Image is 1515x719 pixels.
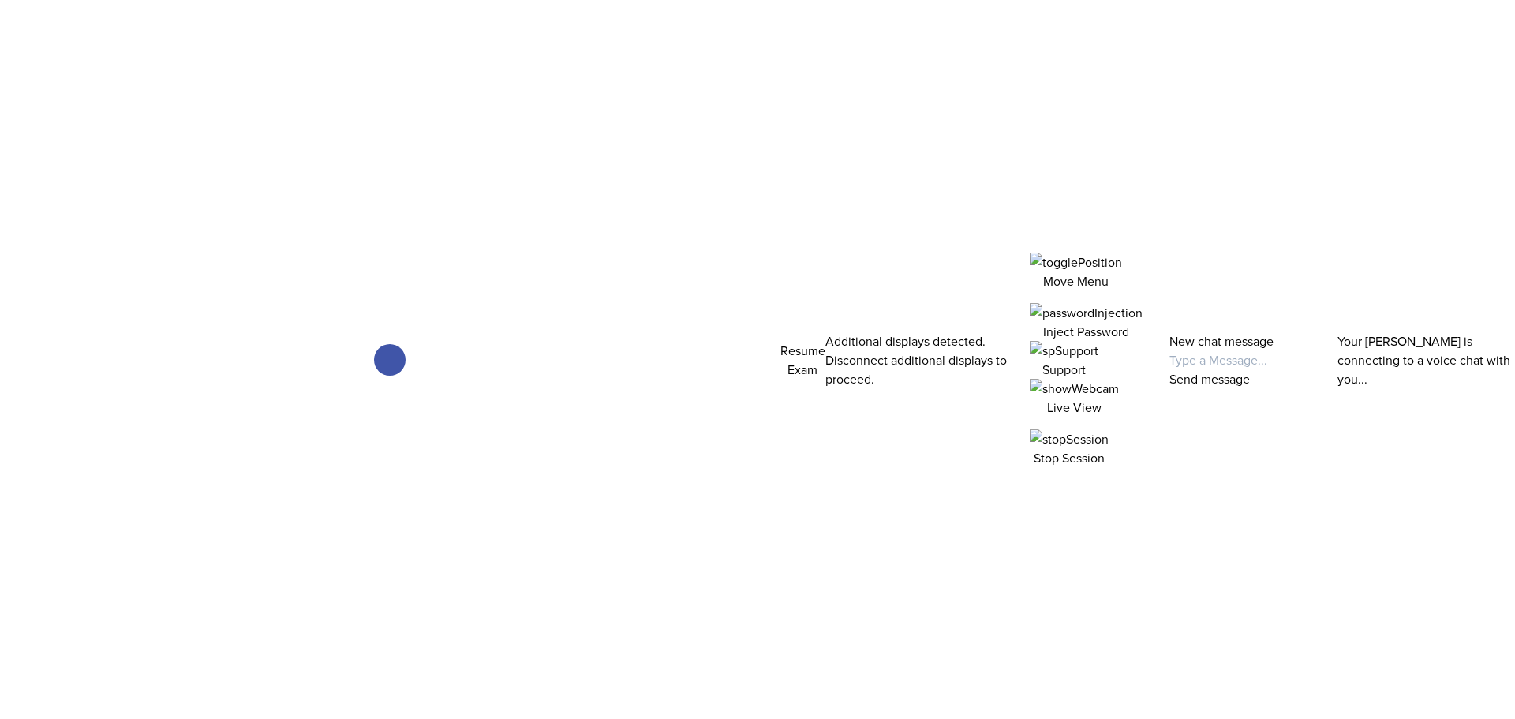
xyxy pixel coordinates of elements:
p: Move Menu [1030,271,1122,290]
p: Stop Session [1030,448,1109,467]
button: Move Menu [1030,253,1122,290]
img: togglePosition [1030,253,1122,271]
button: Support [1030,341,1098,379]
label: New chat message [1169,332,1274,350]
img: showWebcam [1030,379,1119,398]
p: Live View [1030,398,1119,417]
button: Send message [1169,369,1250,388]
button: Stop Session [1030,429,1109,467]
p: Your [PERSON_NAME] is connecting to a voice chat with you... [1337,331,1515,388]
p: Inject Password [1030,322,1143,341]
input: Type a Message... [1169,350,1306,369]
button: Resume Exam [780,341,825,379]
span: Additional displays detected. Disconnect additional displays to proceed. [825,332,1007,388]
img: passwordInjection [1030,303,1143,322]
img: spSupport [1030,341,1098,360]
p: Support [1030,360,1098,379]
button: Live View [1030,379,1119,417]
span: Send message [1169,370,1250,388]
button: Inject Password [1030,303,1143,341]
img: stopSession [1030,429,1109,448]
